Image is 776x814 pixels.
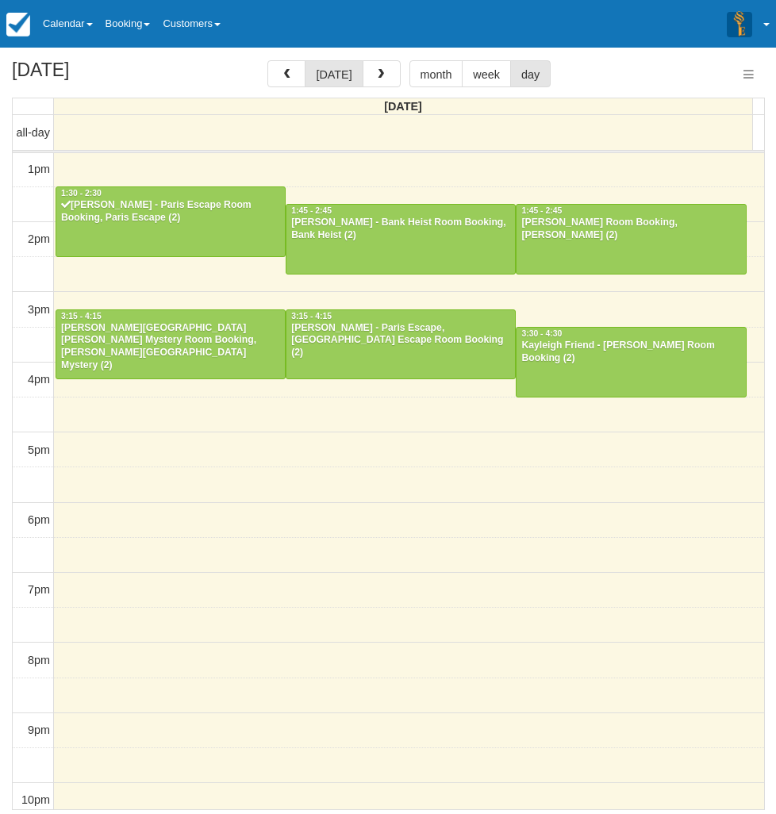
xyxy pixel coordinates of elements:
[409,60,463,87] button: month
[28,163,50,175] span: 1pm
[28,654,50,666] span: 8pm
[28,724,50,736] span: 9pm
[6,13,30,36] img: checkfront-main-nav-mini-logo.png
[56,186,286,256] a: 1:30 - 2:30[PERSON_NAME] - Paris Escape Room Booking, Paris Escape (2)
[28,583,50,596] span: 7pm
[28,443,50,456] span: 5pm
[521,206,562,215] span: 1:45 - 2:45
[510,60,551,87] button: day
[521,329,562,338] span: 3:30 - 4:30
[60,199,281,225] div: [PERSON_NAME] - Paris Escape Room Booking, Paris Escape (2)
[727,11,752,36] img: A3
[384,100,422,113] span: [DATE]
[286,204,516,274] a: 1:45 - 2:45[PERSON_NAME] - Bank Heist Room Booking, Bank Heist (2)
[28,373,50,386] span: 4pm
[21,793,50,806] span: 10pm
[12,60,213,90] h2: [DATE]
[28,303,50,316] span: 3pm
[61,189,102,198] span: 1:30 - 2:30
[305,60,363,87] button: [DATE]
[61,312,102,321] span: 3:15 - 4:15
[28,513,50,526] span: 6pm
[56,309,286,379] a: 3:15 - 4:15[PERSON_NAME][GEOGRAPHIC_DATA][PERSON_NAME] Mystery Room Booking, [PERSON_NAME][GEOGRA...
[521,217,741,242] div: [PERSON_NAME] Room Booking, [PERSON_NAME] (2)
[60,322,281,373] div: [PERSON_NAME][GEOGRAPHIC_DATA][PERSON_NAME] Mystery Room Booking, [PERSON_NAME][GEOGRAPHIC_DATA] ...
[28,232,50,245] span: 2pm
[291,206,332,215] span: 1:45 - 2:45
[516,327,746,397] a: 3:30 - 4:30Kayleigh Friend - [PERSON_NAME] Room Booking (2)
[17,126,50,139] span: all-day
[286,309,516,379] a: 3:15 - 4:15[PERSON_NAME] - Paris Escape, [GEOGRAPHIC_DATA] Escape Room Booking (2)
[521,340,741,365] div: Kayleigh Friend - [PERSON_NAME] Room Booking (2)
[290,322,511,360] div: [PERSON_NAME] - Paris Escape, [GEOGRAPHIC_DATA] Escape Room Booking (2)
[290,217,511,242] div: [PERSON_NAME] - Bank Heist Room Booking, Bank Heist (2)
[462,60,511,87] button: week
[516,204,746,274] a: 1:45 - 2:45[PERSON_NAME] Room Booking, [PERSON_NAME] (2)
[291,312,332,321] span: 3:15 - 4:15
